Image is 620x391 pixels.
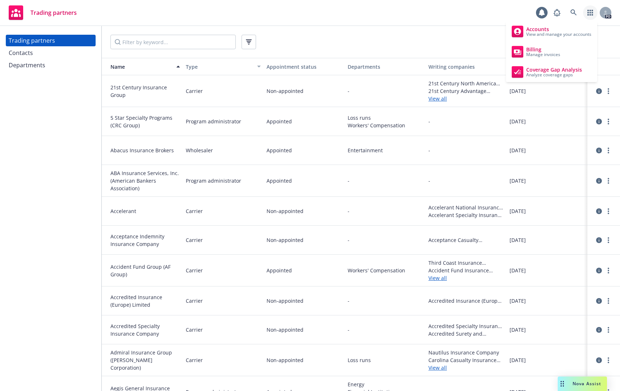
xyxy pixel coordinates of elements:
[526,26,591,32] span: Accounts
[566,5,581,20] a: Search
[348,146,423,154] span: Entertainment
[267,356,303,364] span: Non-appointed
[428,146,430,154] span: -
[558,377,607,391] button: Nova Assist
[428,63,504,71] div: Writing companies
[186,326,203,333] span: Carrier
[428,87,504,95] span: 21st Century Advantage Insurance Company
[110,322,180,337] span: Accredited Specialty Insurance Company
[6,59,96,71] a: Departments
[510,118,526,125] span: [DATE]
[604,207,613,216] a: more
[428,322,504,330] span: Accredited Specialty Insurance Company
[604,117,613,126] a: more
[558,377,567,391] div: Drag to move
[526,67,582,73] span: Coverage Gap Analysis
[30,10,77,16] span: Trading partners
[509,43,594,60] a: Billing
[510,207,526,215] span: [DATE]
[186,267,203,274] span: Carrier
[428,259,504,267] span: Third Coast Insurance Company
[510,87,526,95] span: [DATE]
[428,267,504,274] span: Accident Fund Insurance Company of America
[348,267,423,274] span: Workers' Compensation
[348,356,423,364] span: Loss runs
[186,146,213,154] span: Wholesaler
[604,146,613,155] a: more
[510,356,526,364] span: [DATE]
[348,236,349,244] span: -
[595,297,603,305] a: circleInformation
[267,87,303,95] span: Non-appointed
[348,207,349,215] span: -
[428,80,504,87] span: 21st Century North America Insurance Company
[428,297,504,305] span: Accredited Insurance (Europe) Limited
[348,297,349,305] span: -
[348,326,349,333] span: -
[428,95,504,102] a: View all
[604,236,613,245] a: more
[110,233,180,248] span: Acceptance Indemnity Insurance Company
[510,177,526,184] span: [DATE]
[428,177,430,184] span: -
[186,63,253,71] div: Type
[509,63,594,81] a: Coverage Gap Analysis
[550,5,564,20] a: Report a Bug
[595,207,603,216] a: circleInformation
[348,122,423,129] span: Workers' Compensation
[526,52,560,57] span: Manage invoices
[595,146,603,155] a: circleInformation
[604,87,613,95] a: more
[267,63,342,71] div: Appointment status
[267,326,303,333] span: Non-appointed
[595,326,603,334] a: circleInformation
[428,274,504,282] a: View all
[510,267,526,274] span: [DATE]
[110,114,180,129] span: 5 Star Specialty Programs (CRC Group)
[604,177,613,185] a: more
[428,118,430,125] span: -
[428,211,504,219] span: Accelerant Specialty Insurance Company
[604,266,613,275] a: more
[604,297,613,305] a: more
[183,58,264,75] button: Type
[428,236,504,244] span: Acceptance Casualty Insurance Company
[604,326,613,334] a: more
[105,63,172,71] div: Name
[110,169,180,192] span: ABA Insurance Services, Inc. (American Bankers Association)
[595,117,603,126] a: circleInformation
[583,5,598,20] a: Switch app
[426,58,507,75] button: Writing companies
[9,59,45,71] div: Departments
[6,35,96,46] a: Trading partners
[595,236,603,245] a: circleInformation
[510,326,526,333] span: [DATE]
[428,204,504,211] span: Accelerant National Insurance Company
[267,118,292,125] span: Appointed
[510,146,526,154] span: [DATE]
[267,297,303,305] span: Non-appointed
[186,356,203,364] span: Carrier
[345,58,426,75] button: Departments
[348,63,423,71] div: Departments
[348,87,349,95] span: -
[267,146,292,154] span: Appointed
[428,364,504,371] a: View all
[264,58,345,75] button: Appointment status
[595,356,603,365] a: circleInformation
[110,207,180,215] span: Accelerant
[9,47,33,59] div: Contacts
[9,35,55,46] div: Trading partners
[595,177,603,185] a: circleInformation
[604,356,613,365] a: more
[526,73,582,77] span: Analyze coverage gaps
[186,297,203,305] span: Carrier
[509,23,594,40] a: Accounts
[110,293,180,309] span: Accredited Insurance (Europe) Limited
[267,207,303,215] span: Non-appointed
[267,267,292,274] span: Appointed
[6,3,80,23] a: Trading partners
[595,266,603,275] a: circleInformation
[186,236,203,244] span: Carrier
[348,177,349,184] span: -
